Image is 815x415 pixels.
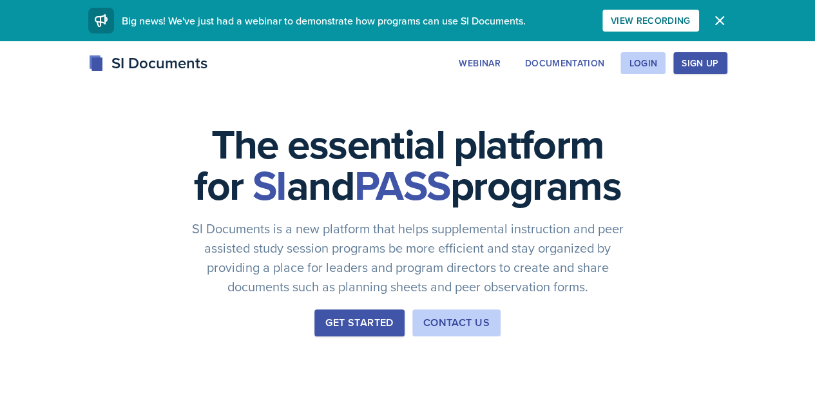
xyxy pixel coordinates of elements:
button: Contact Us [412,309,501,336]
button: Documentation [517,52,613,74]
button: View Recording [602,10,699,32]
div: Login [629,58,657,68]
button: Get Started [314,309,404,336]
button: Sign Up [673,52,727,74]
div: Documentation [525,58,605,68]
button: Login [620,52,666,74]
div: View Recording [611,15,691,26]
div: Sign Up [682,58,718,68]
div: Get Started [325,315,393,331]
div: Webinar [459,58,500,68]
div: Contact Us [423,315,490,331]
div: SI Documents [88,52,207,75]
span: Big news! We've just had a webinar to demonstrate how programs can use SI Documents. [122,14,526,28]
button: Webinar [450,52,508,74]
